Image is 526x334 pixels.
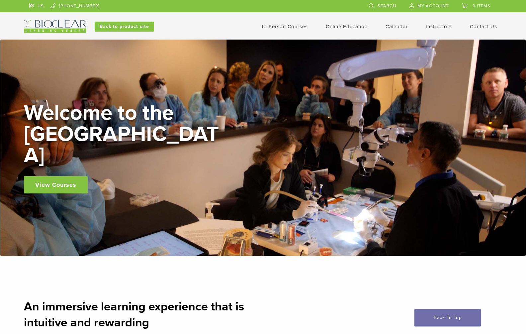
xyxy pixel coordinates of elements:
a: Calendar [386,24,408,30]
a: Instructors [426,24,452,30]
a: View Courses [24,176,88,193]
a: Back to product site [95,22,154,32]
span: Search [378,3,396,9]
a: Online Education [326,24,368,30]
a: Back To Top [414,309,481,326]
span: 0 items [473,3,490,9]
a: Contact Us [470,24,497,30]
h2: Welcome to the [GEOGRAPHIC_DATA] [24,102,223,166]
strong: An immersive learning experience that is intuitive and rewarding [24,299,244,330]
a: In-Person Courses [262,24,308,30]
span: My Account [417,3,449,9]
img: Bioclear [24,20,86,33]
